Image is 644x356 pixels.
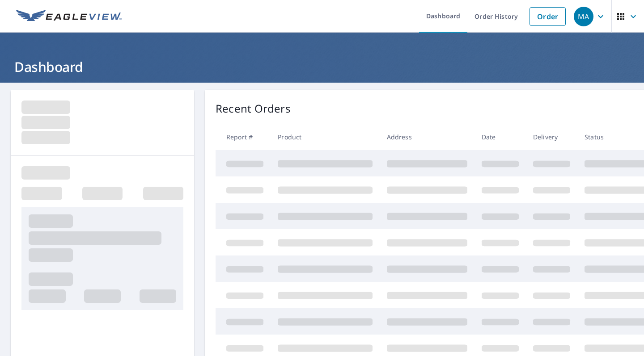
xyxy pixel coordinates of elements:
div: MA [574,7,593,26]
a: Order [530,7,566,26]
th: Product [271,124,380,150]
h1: Dashboard [11,58,633,76]
th: Address [380,124,475,150]
th: Report # [216,124,271,150]
img: EV Logo [16,10,122,23]
th: Delivery [526,124,577,150]
p: Recent Orders [216,101,291,117]
th: Date [475,124,526,150]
